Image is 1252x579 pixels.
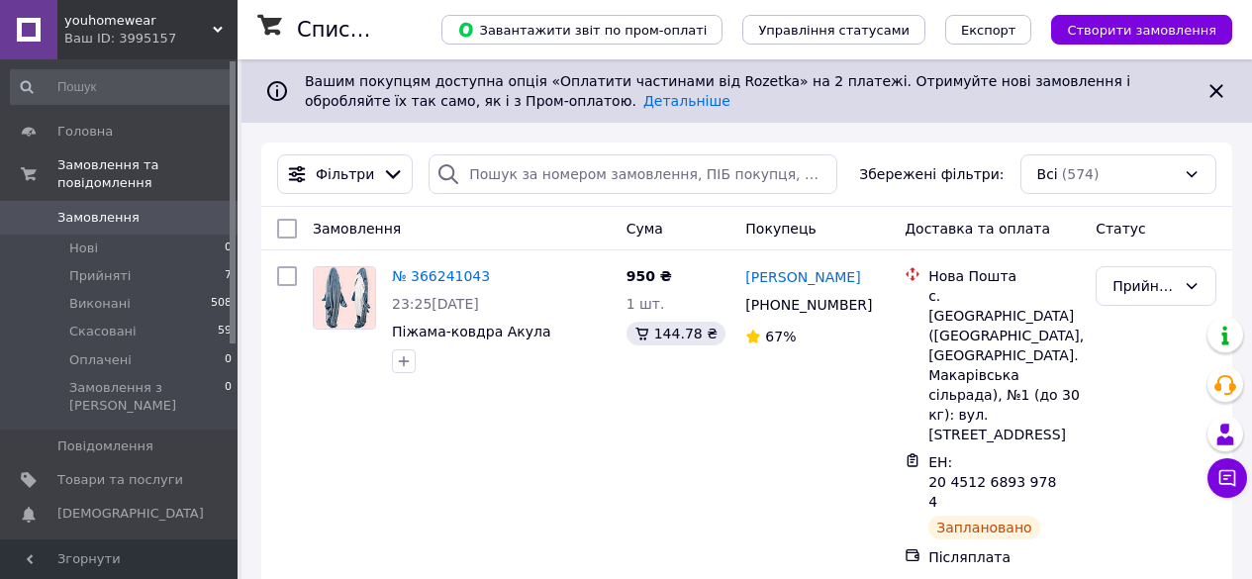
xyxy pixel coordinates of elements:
button: Експорт [945,15,1032,45]
span: 59 [218,323,232,340]
span: Замовлення [313,221,401,237]
span: Замовлення з [PERSON_NAME] [69,379,225,415]
button: Управління статусами [742,15,925,45]
div: [PHONE_NUMBER] [741,291,873,319]
a: № 366241043 [392,268,490,284]
div: Прийнято [1112,275,1176,297]
a: [PERSON_NAME] [745,267,860,287]
span: Нові [69,240,98,257]
span: 1 шт. [626,296,665,312]
div: Ваш ID: 3995157 [64,30,238,48]
span: Експорт [961,23,1016,38]
span: Покупець [745,221,816,237]
input: Пошук [10,69,234,105]
span: 508 [211,295,232,313]
button: Чат з покупцем [1207,458,1247,498]
a: Піжама-ковдра Акула [392,324,551,339]
a: Детальніше [643,93,730,109]
span: 23:25[DATE] [392,296,479,312]
img: Фото товару [314,267,375,329]
span: Збережені фільтри: [859,164,1004,184]
span: youhomewear [64,12,213,30]
input: Пошук за номером замовлення, ПІБ покупця, номером телефону, Email, номером накладної [429,154,837,194]
div: Нова Пошта [928,266,1080,286]
span: Всі [1037,164,1058,184]
span: Замовлення [57,209,140,227]
span: Головна [57,123,113,141]
div: Заплановано [928,516,1040,539]
span: Статус [1096,221,1146,237]
button: Завантажити звіт по пром-оплаті [441,15,722,45]
span: (574) [1062,166,1100,182]
button: Створити замовлення [1051,15,1232,45]
span: Cума [626,221,663,237]
span: [DEMOGRAPHIC_DATA] [57,505,204,523]
a: Фото товару [313,266,376,330]
span: 0 [225,240,232,257]
span: Управління статусами [758,23,910,38]
div: Післяплата [928,547,1080,567]
span: Скасовані [69,323,137,340]
span: ЕН: 20 4512 6893 9784 [928,454,1056,510]
span: Доставка та оплата [905,221,1050,237]
span: Оплачені [69,351,132,369]
span: Створити замовлення [1067,23,1216,38]
span: Товари та послуги [57,471,183,489]
span: 950 ₴ [626,268,672,284]
span: 0 [225,379,232,415]
span: Завантажити звіт по пром-оплаті [457,21,707,39]
span: Вашим покупцям доступна опція «Оплатити частинами від Rozetka» на 2 платежі. Отримуйте нові замов... [305,73,1130,109]
div: 144.78 ₴ [626,322,725,345]
span: Повідомлення [57,437,153,455]
span: Прийняті [69,267,131,285]
span: 7 [225,267,232,285]
div: с. [GEOGRAPHIC_DATA] ([GEOGRAPHIC_DATA], [GEOGRAPHIC_DATA]. Макарівська сільрада), №1 (до 30 кг):... [928,286,1080,444]
a: Створити замовлення [1031,21,1232,37]
span: Виконані [69,295,131,313]
h1: Список замовлень [297,18,498,42]
span: 0 [225,351,232,369]
span: 67% [765,329,796,344]
span: Замовлення та повідомлення [57,156,238,192]
span: Фільтри [316,164,374,184]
